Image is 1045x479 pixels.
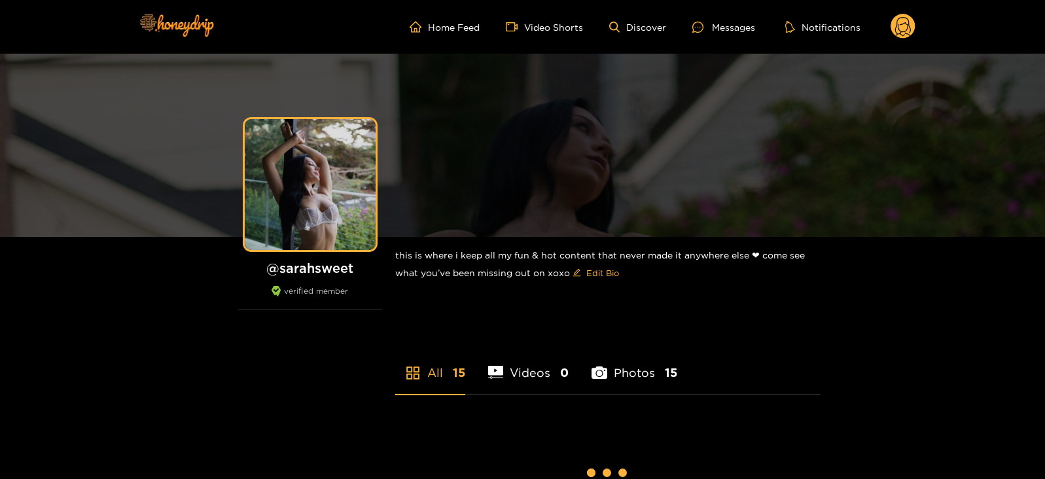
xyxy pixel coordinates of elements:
button: editEdit Bio [570,262,622,283]
span: edit [573,268,581,278]
span: video-camera [506,21,524,33]
li: Photos [592,335,677,394]
span: 0 [560,364,569,381]
li: Videos [488,335,569,394]
div: this is where i keep all my fun & hot content that never made it anywhere else ❤︎︎ come see what ... [395,237,821,294]
a: Video Shorts [506,21,583,33]
button: Notifications [781,20,864,33]
div: verified member [238,286,382,310]
a: Home Feed [410,21,480,33]
h1: @ sarahsweet [238,260,382,276]
span: appstore [405,365,421,381]
span: 15 [665,364,677,381]
li: All [395,335,465,394]
span: Edit Bio [586,266,619,279]
span: 15 [453,364,465,381]
a: Discover [609,22,666,33]
div: Messages [692,20,755,35]
span: home [410,21,428,33]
